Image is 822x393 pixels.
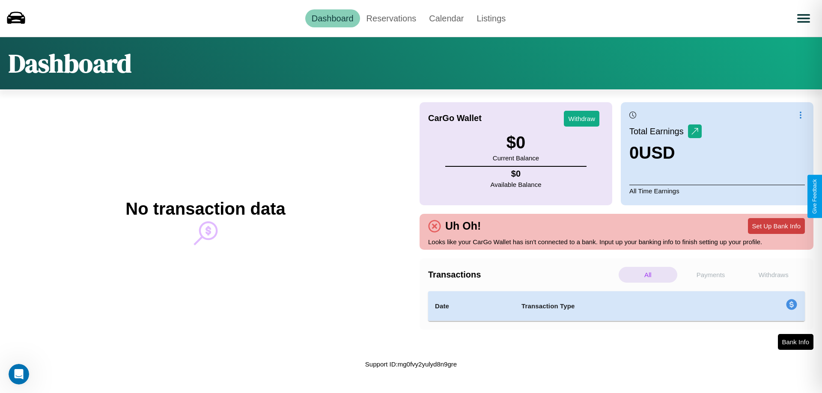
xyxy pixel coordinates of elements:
[9,364,29,384] iframe: Intercom live chat
[521,301,716,311] h4: Transaction Type
[778,334,813,350] button: Bank Info
[564,111,599,127] button: Withdraw
[365,358,457,370] p: Support ID: mg0fvy2yulyd8n9gre
[629,143,702,163] h3: 0 USD
[792,6,816,30] button: Open menu
[441,220,485,232] h4: Uh Oh!
[493,133,539,152] h3: $ 0
[619,267,677,283] p: All
[423,9,470,27] a: Calendar
[748,218,805,234] button: Set Up Bank Info
[629,185,805,197] p: All Time Earnings
[491,179,542,190] p: Available Balance
[428,113,482,123] h4: CarGo Wallet
[125,199,285,219] h2: No transaction data
[493,152,539,164] p: Current Balance
[435,301,508,311] h4: Date
[491,169,542,179] h4: $ 0
[682,267,740,283] p: Payments
[812,179,818,214] div: Give Feedback
[428,236,805,248] p: Looks like your CarGo Wallet has isn't connected to a bank. Input up your banking info to finish ...
[428,291,805,321] table: simple table
[428,270,616,280] h4: Transactions
[305,9,360,27] a: Dashboard
[629,124,688,139] p: Total Earnings
[470,9,512,27] a: Listings
[744,267,803,283] p: Withdraws
[9,46,131,81] h1: Dashboard
[360,9,423,27] a: Reservations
